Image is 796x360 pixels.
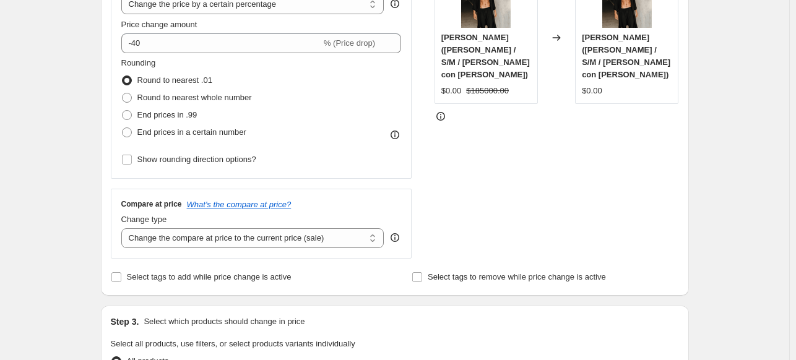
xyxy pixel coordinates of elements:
[121,215,167,224] span: Change type
[441,85,462,97] div: $0.00
[111,315,139,328] h2: Step 3.
[137,110,197,119] span: End prices in .99
[137,75,212,85] span: Round to nearest .01
[121,199,182,209] h3: Compare at price
[389,231,401,244] div: help
[441,33,530,79] span: [PERSON_NAME] ([PERSON_NAME] / S/M / [PERSON_NAME] con [PERSON_NAME])
[121,58,156,67] span: Rounding
[324,38,375,48] span: % (Price drop)
[137,93,252,102] span: Round to nearest whole number
[582,85,602,97] div: $0.00
[127,272,292,281] span: Select tags to add while price change is active
[111,339,355,348] span: Select all products, use filters, or select products variants individually
[137,155,256,164] span: Show rounding direction options?
[121,20,197,29] span: Price change amount
[144,315,305,328] p: Select which products should change in price
[121,33,321,53] input: -15
[137,127,246,137] span: End prices in a certain number
[428,272,606,281] span: Select tags to remove while price change is active
[466,85,509,97] strike: $185000.00
[187,200,292,209] button: What's the compare at price?
[582,33,670,79] span: [PERSON_NAME] ([PERSON_NAME] / S/M / [PERSON_NAME] con [PERSON_NAME])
